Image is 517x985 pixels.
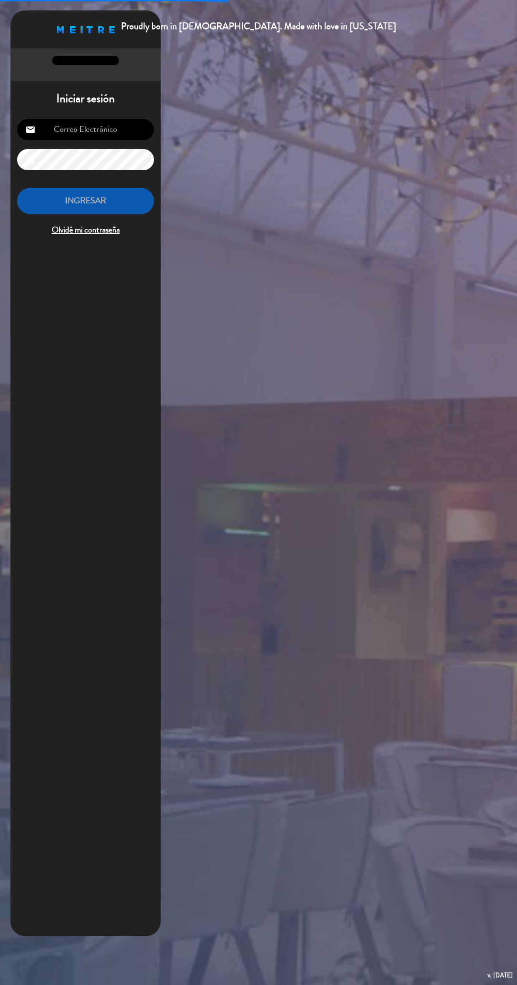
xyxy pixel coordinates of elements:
i: lock [25,155,35,165]
i: email [25,125,35,135]
span: Olvidé mi contraseña [17,223,154,237]
button: INGRESAR [17,188,154,214]
div: v. [DATE] [487,970,513,981]
input: Correo Electrónico [17,119,154,140]
h1: Iniciar sesión [10,92,161,106]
